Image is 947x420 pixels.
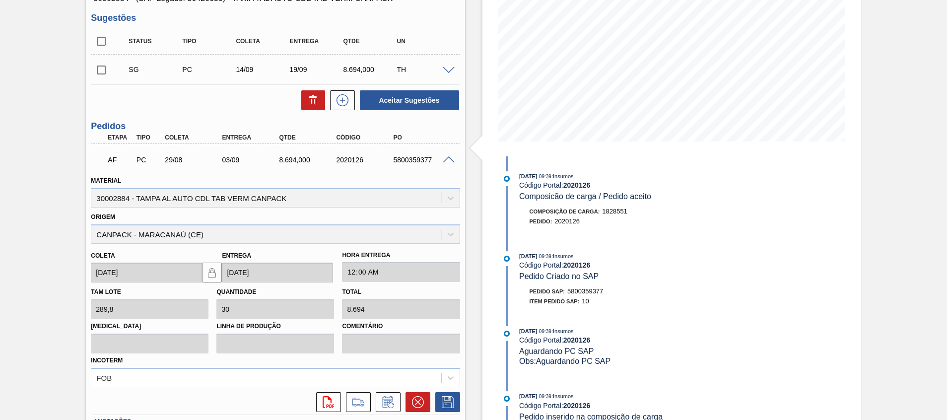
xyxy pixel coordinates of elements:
[91,13,460,23] h3: Sugestões
[105,149,135,171] div: Aguardando Faturamento
[563,336,591,344] strong: 2020126
[342,288,361,295] label: Total
[391,156,455,164] div: 5800359377
[340,38,400,45] div: Qtde
[582,297,589,305] span: 10
[287,38,346,45] div: Entrega
[91,263,202,282] input: dd/mm/yyyy
[222,263,333,282] input: dd/mm/yyyy
[563,402,591,410] strong: 2020126
[519,402,755,410] div: Código Portal:
[551,253,574,259] span: : Insumos
[355,89,460,111] div: Aceitar Sugestões
[219,156,283,164] div: 03/09/2025
[341,392,371,412] div: Ir para Composição de Carga
[504,396,510,402] img: atual
[180,38,239,45] div: Tipo
[538,394,551,399] span: - 09:39
[530,209,600,214] span: Composição de Carga :
[91,177,121,184] label: Material
[91,121,460,132] h3: Pedidos
[519,328,537,334] span: [DATE]
[538,329,551,334] span: - 09:39
[519,261,755,269] div: Código Portal:
[519,336,755,344] div: Código Portal:
[233,38,293,45] div: Coleta
[394,66,454,73] div: TH
[342,319,460,334] label: Comentário
[519,272,599,280] span: Pedido Criado no SAP
[504,176,510,182] img: atual
[287,66,346,73] div: 19/09/2025
[342,248,460,263] label: Hora Entrega
[401,392,430,412] div: Cancelar pedido
[134,156,164,164] div: Pedido de Compra
[91,357,123,364] label: Incoterm
[126,38,186,45] div: Status
[105,134,135,141] div: Etapa
[538,254,551,259] span: - 09:39
[563,261,591,269] strong: 2020126
[325,90,355,110] div: Nova sugestão
[162,156,226,164] div: 29/08/2025
[519,192,651,201] span: Composicão de carga / Pedido aceito
[391,134,455,141] div: PO
[519,181,755,189] div: Código Portal:
[162,134,226,141] div: Coleta
[126,66,186,73] div: Sugestão Criada
[430,392,460,412] div: Salvar Pedido
[108,156,133,164] p: AF
[91,213,115,220] label: Origem
[530,288,565,294] span: Pedido SAP:
[222,252,251,259] label: Entrega
[519,393,537,399] span: [DATE]
[296,90,325,110] div: Excluir Sugestões
[554,217,580,225] span: 2020126
[602,208,627,215] span: 1828551
[567,287,603,295] span: 5800359377
[551,393,574,399] span: : Insumos
[504,331,510,337] img: atual
[206,267,218,279] img: locked
[563,181,591,189] strong: 2020126
[519,357,610,365] span: Obs: Aguardando PC SAP
[551,328,574,334] span: : Insumos
[216,319,334,334] label: Linha de Produção
[334,156,398,164] div: 2020126
[519,173,537,179] span: [DATE]
[233,66,293,73] div: 14/09/2025
[519,253,537,259] span: [DATE]
[311,392,341,412] div: Abrir arquivo PDF
[202,263,222,282] button: locked
[91,288,121,295] label: Tam lote
[180,66,239,73] div: Pedido de Compra
[219,134,283,141] div: Entrega
[91,319,208,334] label: [MEDICAL_DATA]
[334,134,398,141] div: Código
[394,38,454,45] div: UN
[519,347,594,355] span: Aguardando PC SAP
[360,90,459,110] button: Aceitar Sugestões
[276,134,340,141] div: Qtde
[96,373,112,382] div: FOB
[538,174,551,179] span: - 09:39
[216,288,256,295] label: Quantidade
[530,218,552,224] span: Pedido :
[91,252,115,259] label: Coleta
[340,66,400,73] div: 8.694,000
[276,156,340,164] div: 8.694,000
[134,134,164,141] div: Tipo
[530,298,580,304] span: Item pedido SAP:
[371,392,401,412] div: Informar alteração no pedido
[504,256,510,262] img: atual
[551,173,574,179] span: : Insumos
